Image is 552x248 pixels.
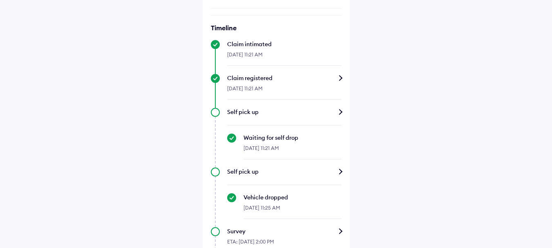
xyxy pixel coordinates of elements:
[244,142,342,159] div: [DATE] 11:21 AM
[227,82,342,100] div: [DATE] 11:21 AM
[244,201,342,219] div: [DATE] 11:25 AM
[227,168,342,176] div: Self pick up
[211,24,342,32] h6: Timeline
[227,48,342,66] div: [DATE] 11:21 AM
[244,193,342,201] div: Vehicle dropped
[227,40,342,48] div: Claim intimated
[227,227,342,235] div: Survey
[227,108,342,116] div: Self pick up
[227,74,342,82] div: Claim registered
[244,134,342,142] div: Waiting for self drop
